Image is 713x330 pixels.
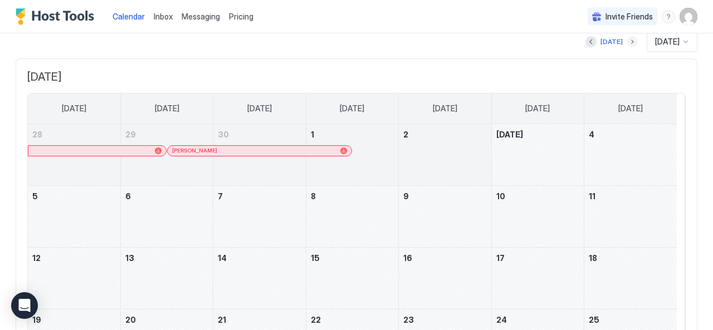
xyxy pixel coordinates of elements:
div: [PERSON_NAME] [172,147,347,154]
span: [DATE] [496,130,523,139]
td: October 4, 2025 [584,124,677,186]
span: [DATE] [618,104,643,114]
span: [DATE] [62,104,86,114]
a: October 25, 2025 [584,309,677,330]
a: October 23, 2025 [399,309,491,330]
span: Messaging [182,12,220,21]
a: September 30, 2025 [213,124,305,145]
span: 11 [589,191,595,201]
td: October 7, 2025 [213,185,306,247]
td: October 10, 2025 [491,185,584,247]
span: Inbox [154,12,173,21]
a: October 2, 2025 [399,124,491,145]
span: [DATE] [655,37,680,47]
a: October 12, 2025 [28,248,120,268]
span: 6 [125,191,131,201]
a: Messaging [182,11,220,22]
span: [DATE] [247,104,272,114]
span: 7 [218,191,223,201]
td: October 16, 2025 [399,247,491,309]
td: October 6, 2025 [120,185,213,247]
span: [PERSON_NAME] [172,147,217,154]
span: 17 [496,253,505,263]
td: October 12, 2025 [28,247,120,309]
a: October 18, 2025 [584,248,677,268]
span: 29 [125,130,136,139]
td: October 18, 2025 [584,247,677,309]
span: 2 [403,130,408,139]
span: [DATE] [27,70,686,84]
span: 28 [32,130,42,139]
a: Sunday [51,93,97,124]
td: October 15, 2025 [306,247,398,309]
a: Friday [514,93,561,124]
a: October 10, 2025 [492,186,584,206]
a: Saturday [607,93,654,124]
a: Tuesday [236,93,283,124]
a: October 16, 2025 [399,248,491,268]
a: Host Tools Logo [16,8,99,25]
span: 30 [218,130,229,139]
button: Next month [627,36,638,47]
span: 21 [218,315,226,324]
a: Monday [144,93,191,124]
td: September 28, 2025 [28,124,120,186]
div: [DATE] [600,37,623,47]
div: menu [662,10,675,23]
td: October 11, 2025 [584,185,677,247]
button: Previous month [585,36,597,47]
span: 19 [32,315,41,324]
span: Calendar [113,12,145,21]
span: [DATE] [340,104,364,114]
a: October 22, 2025 [306,309,398,330]
span: 5 [32,191,38,201]
a: October 6, 2025 [121,186,213,206]
td: October 17, 2025 [491,247,584,309]
a: Thursday [422,93,468,124]
td: October 13, 2025 [120,247,213,309]
span: 24 [496,315,507,324]
td: September 30, 2025 [213,124,306,186]
span: 23 [403,315,414,324]
td: October 2, 2025 [399,124,491,186]
span: 9 [403,191,409,201]
td: October 3, 2025 [491,124,584,186]
a: September 28, 2025 [28,124,120,145]
a: September 29, 2025 [121,124,213,145]
span: 1 [311,130,314,139]
td: October 8, 2025 [306,185,398,247]
a: October 20, 2025 [121,309,213,330]
span: 20 [125,315,136,324]
td: September 29, 2025 [120,124,213,186]
a: Calendar [113,11,145,22]
button: [DATE] [599,35,624,48]
span: [DATE] [525,104,550,114]
span: 22 [311,315,321,324]
a: Wednesday [329,93,375,124]
span: 16 [403,253,412,263]
a: October 11, 2025 [584,186,677,206]
span: [DATE] [155,104,179,114]
span: Pricing [229,12,253,22]
span: 25 [589,315,599,324]
td: October 1, 2025 [306,124,398,186]
a: October 15, 2025 [306,248,398,268]
a: October 5, 2025 [28,186,120,206]
td: October 9, 2025 [399,185,491,247]
a: Inbox [154,11,173,22]
span: Invite Friends [605,12,653,22]
a: October 17, 2025 [492,248,584,268]
span: 18 [589,253,597,263]
span: 12 [32,253,41,263]
span: 4 [589,130,594,139]
a: October 8, 2025 [306,186,398,206]
span: 15 [311,253,320,263]
a: October 13, 2025 [121,248,213,268]
td: October 14, 2025 [213,247,306,309]
a: October 24, 2025 [492,309,584,330]
a: October 7, 2025 [213,186,305,206]
span: 14 [218,253,227,263]
span: 8 [311,191,316,201]
a: October 14, 2025 [213,248,305,268]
